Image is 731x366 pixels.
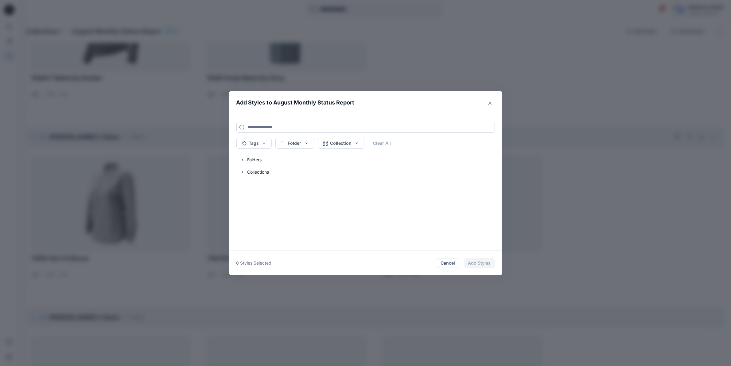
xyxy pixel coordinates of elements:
[318,138,364,149] button: Collection
[229,91,502,114] header: Add Styles to August Monthly Status Report
[275,138,314,149] button: Folder
[485,98,495,108] button: Close
[437,258,459,268] button: Cancel
[236,260,272,266] p: 0 Styles Selected
[236,138,272,149] button: Tags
